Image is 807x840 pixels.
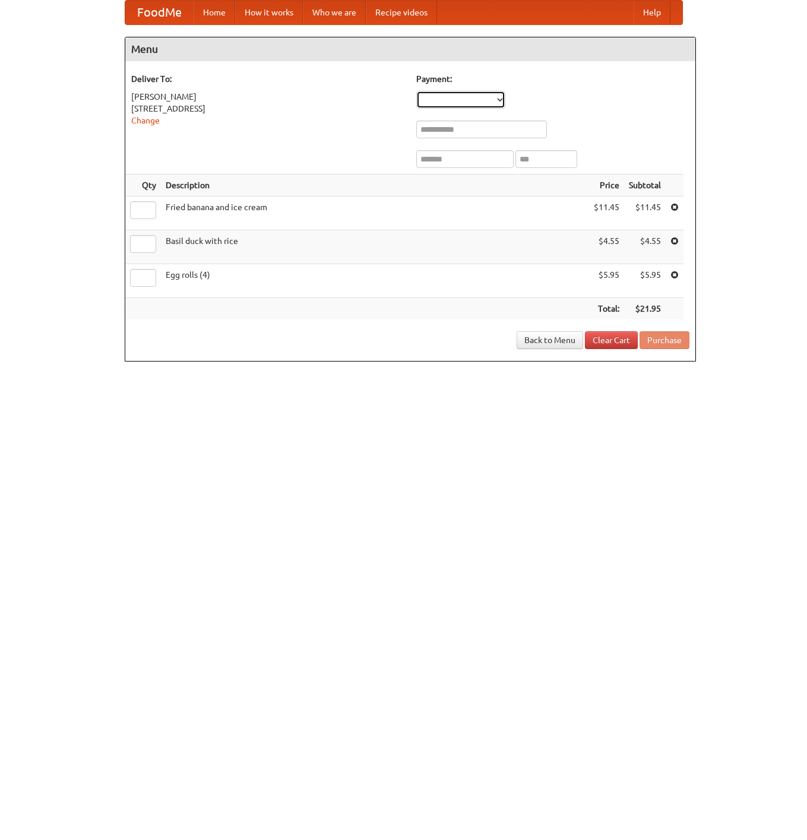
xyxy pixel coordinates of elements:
[161,264,589,298] td: Egg rolls (4)
[589,175,624,196] th: Price
[624,175,666,196] th: Subtotal
[589,196,624,230] td: $11.45
[125,37,695,61] h4: Menu
[416,73,689,85] h5: Payment:
[589,264,624,298] td: $5.95
[235,1,303,24] a: How it works
[640,331,689,349] button: Purchase
[366,1,437,24] a: Recipe videos
[624,196,666,230] td: $11.45
[634,1,670,24] a: Help
[131,116,160,125] a: Change
[131,103,404,115] div: [STREET_ADDRESS]
[131,73,404,85] h5: Deliver To:
[589,230,624,264] td: $4.55
[624,298,666,320] th: $21.95
[585,331,638,349] a: Clear Cart
[161,230,589,264] td: Basil duck with rice
[125,175,161,196] th: Qty
[624,230,666,264] td: $4.55
[303,1,366,24] a: Who we are
[131,91,404,103] div: [PERSON_NAME]
[194,1,235,24] a: Home
[161,175,589,196] th: Description
[125,1,194,24] a: FoodMe
[161,196,589,230] td: Fried banana and ice cream
[517,331,583,349] a: Back to Menu
[624,264,666,298] td: $5.95
[589,298,624,320] th: Total:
